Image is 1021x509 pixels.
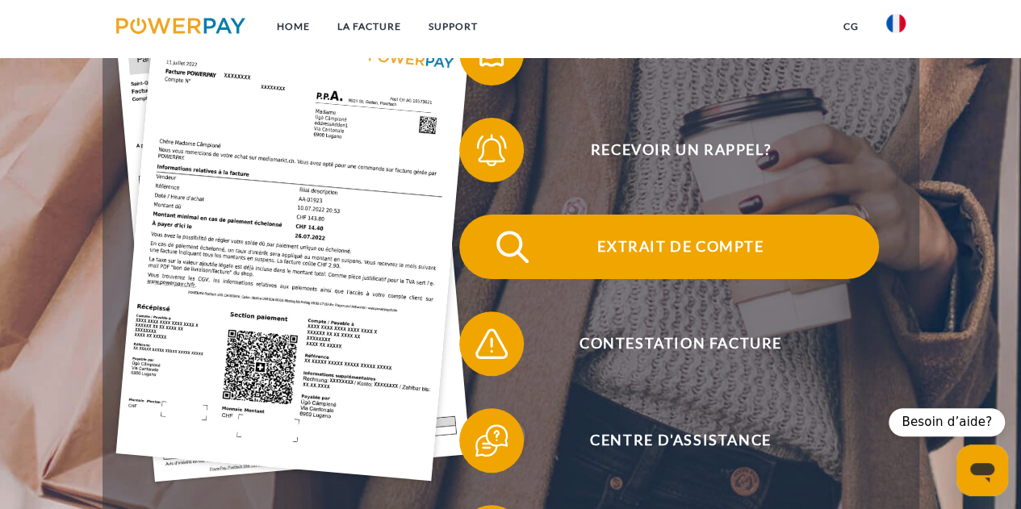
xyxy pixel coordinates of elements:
[459,21,879,86] button: Recevoir une facture ?
[886,14,906,33] img: fr
[459,311,879,376] button: Contestation Facture
[830,12,872,41] a: CG
[116,18,246,34] img: logo-powerpay.svg
[459,118,879,182] button: Recevoir un rappel?
[471,130,512,170] img: qb_bell.svg
[889,408,1005,436] div: Besoin d’aide?
[262,12,323,41] a: Home
[471,323,512,364] img: qb_warning.svg
[483,215,878,279] span: Extrait de compte
[459,408,879,473] button: Centre d'assistance
[492,227,533,267] img: qb_search.svg
[956,444,1008,496] iframe: Bouton de lancement de la fenêtre de messagerie, conversation en cours
[483,118,878,182] span: Recevoir un rappel?
[471,420,512,461] img: qb_help.svg
[483,408,878,473] span: Centre d'assistance
[414,12,491,41] a: Support
[115,8,470,482] img: single_invoice_powerpay_fr.jpg
[459,215,879,279] button: Extrait de compte
[323,12,414,41] a: LA FACTURE
[483,311,878,376] span: Contestation Facture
